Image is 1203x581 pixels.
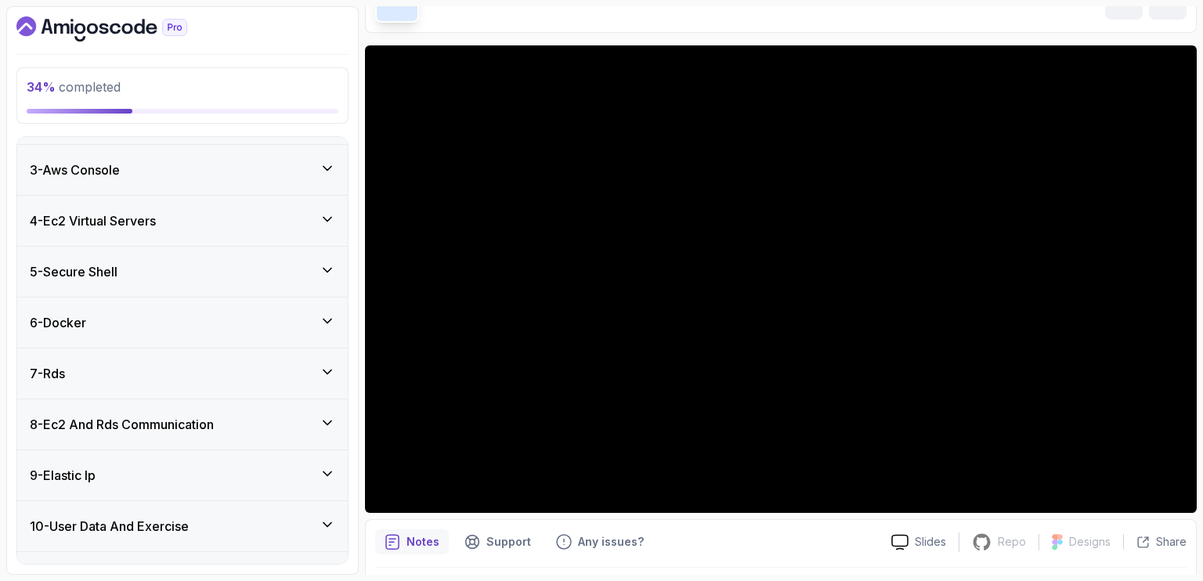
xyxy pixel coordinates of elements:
[998,534,1026,550] p: Repo
[17,247,348,297] button: 5-Secure Shell
[17,399,348,449] button: 8-Ec2 And Rds Communication
[30,313,86,332] h3: 6 - Docker
[486,534,531,550] p: Support
[17,196,348,246] button: 4-Ec2 Virtual Servers
[17,145,348,195] button: 3-Aws Console
[30,466,96,485] h3: 9 - Elastic Ip
[915,534,946,550] p: Slides
[30,211,156,230] h3: 4 - Ec2 Virtual Servers
[578,534,644,550] p: Any issues?
[17,501,348,551] button: 10-User Data And Exercise
[30,415,214,434] h3: 8 - Ec2 And Rds Communication
[455,529,540,554] button: Support button
[375,529,449,554] button: notes button
[1069,534,1111,550] p: Designs
[1156,534,1187,550] p: Share
[27,79,121,95] span: completed
[30,161,120,179] h3: 3 - Aws Console
[406,534,439,550] p: Notes
[30,364,65,383] h3: 7 - Rds
[1123,534,1187,550] button: Share
[27,79,56,95] span: 34 %
[16,16,223,41] a: Dashboard
[365,45,1197,513] iframe: 3 - SSH From Local Machine
[17,298,348,348] button: 6-Docker
[17,450,348,500] button: 9-Elastic Ip
[547,529,653,554] button: Feedback button
[30,517,189,536] h3: 10 - User Data And Exercise
[879,534,959,550] a: Slides
[17,348,348,399] button: 7-Rds
[30,262,117,281] h3: 5 - Secure Shell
